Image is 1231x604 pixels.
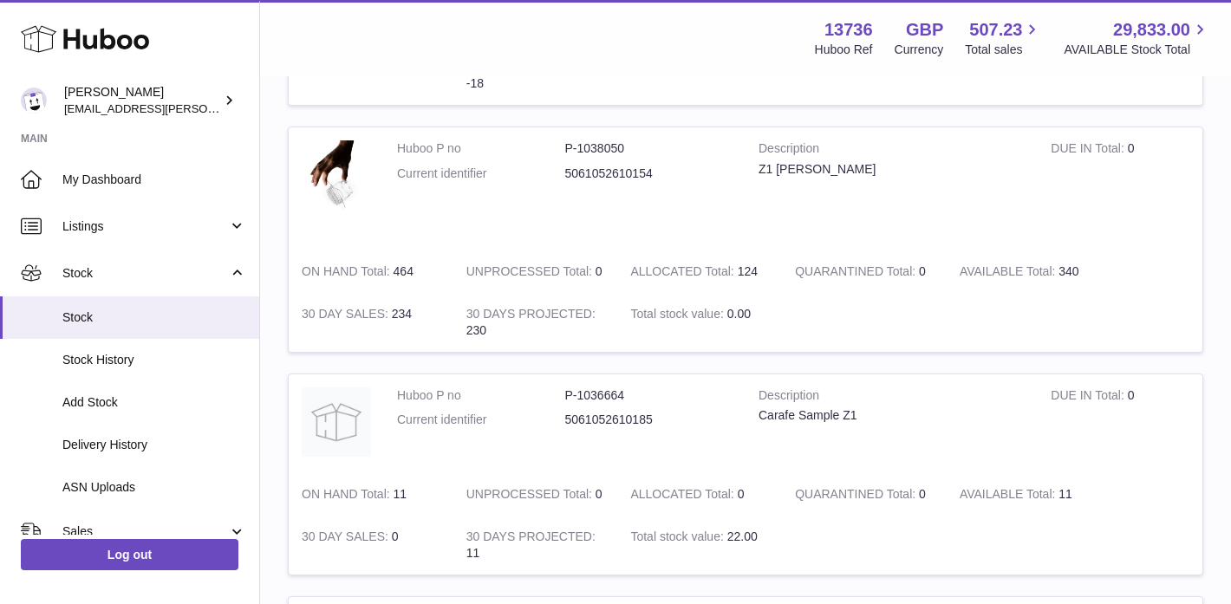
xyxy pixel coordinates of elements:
div: Currency [895,42,944,58]
span: 29,833.00 [1113,18,1190,42]
strong: AVAILABLE Total [960,264,1058,283]
strong: ALLOCATED Total [630,487,737,505]
div: Carafe Sample Z1 [759,407,1025,424]
dd: P-1036664 [565,387,733,404]
strong: 30 DAY SALES [302,529,392,548]
td: 0 [453,473,618,516]
strong: QUARANTINED Total [795,264,919,283]
a: 507.23 Total sales [965,18,1042,58]
span: 0 [919,264,926,278]
strong: ALLOCATED Total [630,264,737,283]
div: Z1 [PERSON_NAME] [759,161,1025,178]
strong: 30 DAYS PROJECTED [466,529,596,548]
span: Total sales [965,42,1042,58]
td: 0 [617,473,782,516]
img: product image [302,140,371,233]
strong: AVAILABLE Total [960,487,1058,505]
td: 234 [289,293,453,352]
td: 230 [453,293,618,352]
span: Stock [62,265,228,282]
span: Stock [62,309,246,326]
strong: Description [759,140,1025,161]
dt: Current identifier [397,412,565,428]
span: 22.00 [727,529,758,543]
td: 340 [947,250,1111,293]
strong: GBP [906,18,943,42]
strong: Description [759,387,1025,408]
a: Log out [21,539,238,570]
td: 11 [289,473,453,516]
dt: Huboo P no [397,140,565,157]
span: Listings [62,218,228,235]
span: Add Stock [62,394,246,411]
strong: 30 DAYS PROJECTED [466,307,596,325]
strong: 13736 [824,18,873,42]
span: Stock History [62,352,246,368]
span: [EMAIL_ADDRESS][PERSON_NAME][DOMAIN_NAME] [64,101,348,115]
td: 0 [1038,127,1202,250]
td: 124 [617,250,782,293]
td: 11 [453,516,618,575]
span: 507.23 [969,18,1022,42]
strong: ON HAND Total [302,487,394,505]
strong: UNPROCESSED Total [466,487,596,505]
span: AVAILABLE Stock Total [1064,42,1210,58]
div: [PERSON_NAME] [64,84,220,117]
strong: UNPROCESSED Total [466,264,596,283]
span: 0 [919,487,926,501]
img: horia@orea.uk [21,88,47,114]
dd: 5061052610185 [565,412,733,428]
strong: 30 DAY SALES [302,307,392,325]
dd: 5061052610154 [565,166,733,182]
a: 29,833.00 AVAILABLE Stock Total [1064,18,1210,58]
dd: P-1038050 [565,140,733,157]
strong: DUE IN Total [1051,141,1127,159]
dt: Huboo P no [397,387,565,404]
strong: Total stock value [630,307,726,325]
span: 0.00 [727,307,751,321]
strong: DUE IN Total [1051,388,1127,406]
td: 11 [947,473,1111,516]
td: 0 [289,516,453,575]
span: ASN Uploads [62,479,246,496]
strong: Total stock value [630,529,726,548]
div: Huboo Ref [815,42,873,58]
span: My Dashboard [62,172,246,188]
span: Sales [62,523,228,540]
td: 464 [289,250,453,293]
td: 0 [1038,374,1202,474]
strong: ON HAND Total [302,264,394,283]
img: product image [302,387,371,457]
td: 0 [453,250,618,293]
dt: Current identifier [397,166,565,182]
strong: QUARANTINED Total [795,487,919,505]
span: Delivery History [62,437,246,453]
